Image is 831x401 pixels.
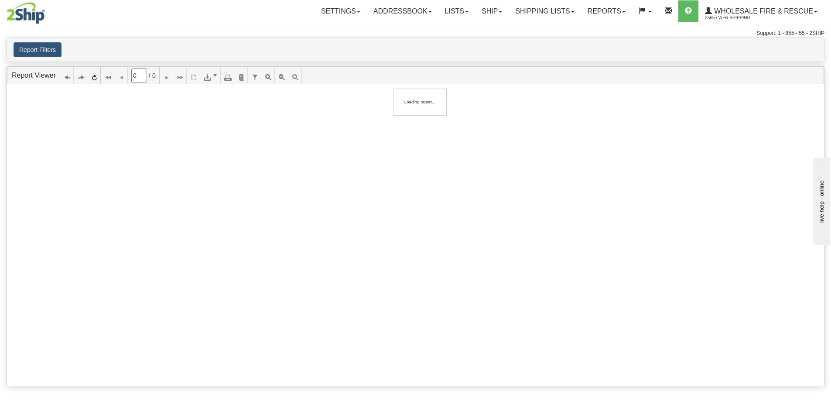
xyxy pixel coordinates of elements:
[698,0,824,22] a: WHOLESALE FIRE & RESCUE 2565 / WFR Shipping
[7,2,45,24] img: logo2565.jpg
[12,72,56,79] a: Report Viewer
[509,0,581,22] a: Shipping lists
[315,0,367,22] a: Settings
[705,14,770,22] span: 2565 / WFR Shipping
[712,7,813,15] span: WHOLESALE FIRE & RESCUE
[398,93,442,111] div: Loading report...
[475,0,509,22] a: Ship
[438,0,475,22] a: Lists
[14,42,62,57] button: Report Filters
[152,71,156,80] span: 0
[149,71,150,80] span: /
[87,67,101,84] a: Refresh
[7,30,824,37] div: Support: 1 - 855 - 55 - 2SHIP
[811,156,830,245] iframe: chat widget
[581,0,632,22] a: Reports
[7,7,81,14] div: live help - online
[367,0,438,22] a: Addressbook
